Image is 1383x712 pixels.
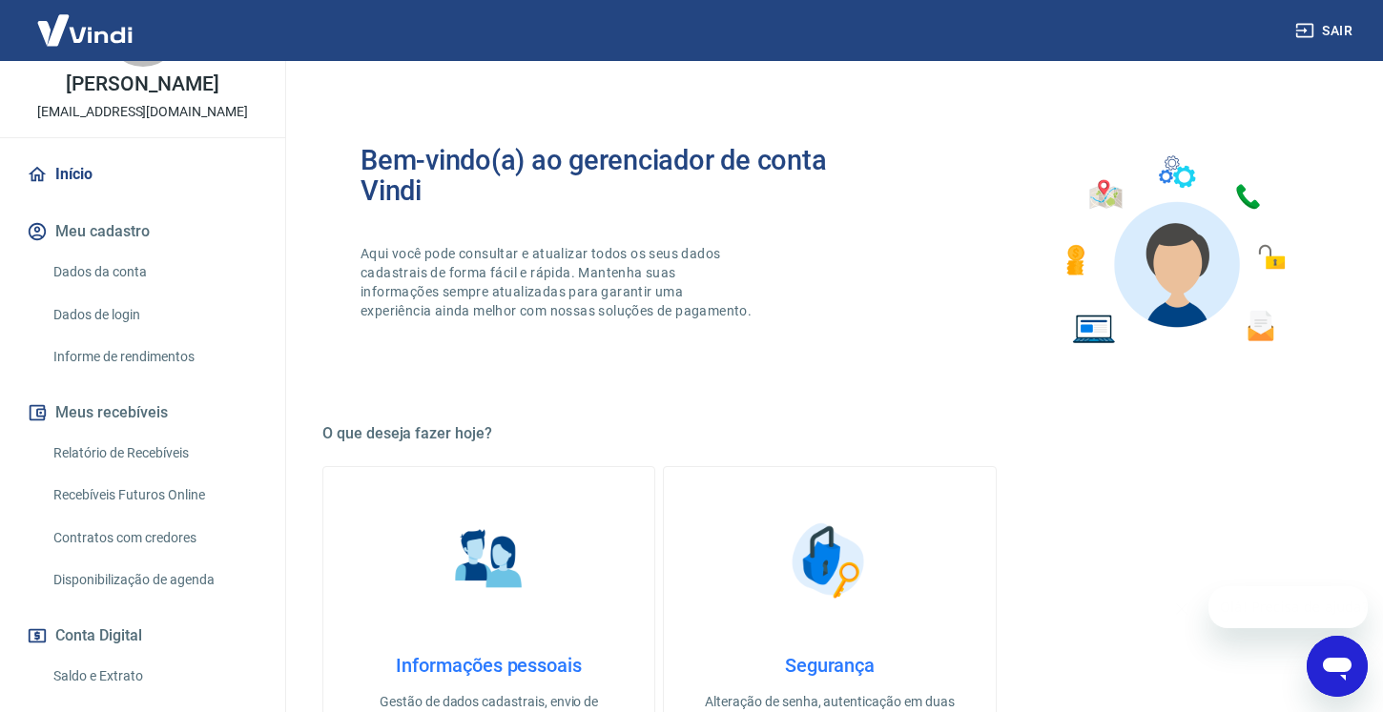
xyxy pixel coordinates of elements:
p: Aqui você pode consultar e atualizar todos os seus dados cadastrais de forma fácil e rápida. Mant... [361,244,755,320]
iframe: Botão para abrir a janela de mensagens [1307,636,1368,697]
a: Contratos com credores [46,519,262,558]
button: Meu cadastro [23,211,262,253]
span: Olá! Precisa de ajuda? [11,13,160,29]
p: [PERSON_NAME] [66,74,218,94]
h4: Informações pessoais [354,654,624,677]
a: Disponibilização de agenda [46,560,262,600]
iframe: Mensagem da empresa [1208,586,1368,628]
p: [EMAIL_ADDRESS][DOMAIN_NAME] [37,102,248,122]
h2: Bem-vindo(a) ao gerenciador de conta Vindi [361,145,830,206]
iframe: Fechar mensagem [1163,590,1201,628]
a: Relatório de Recebíveis [46,434,262,473]
a: Recebíveis Futuros Online [46,476,262,515]
h4: Segurança [694,654,964,677]
a: Informe de rendimentos [46,337,262,376]
button: Sair [1291,13,1360,49]
a: Dados da conta [46,253,262,292]
button: Meus recebíveis [23,392,262,434]
img: Imagem de um avatar masculino com diversos icones exemplificando as funcionalidades do gerenciado... [1049,145,1299,356]
a: Saldo e Extrato [46,657,262,696]
button: Conta Digital [23,615,262,657]
a: Dados de login [46,295,262,335]
img: Vindi [23,1,147,59]
h5: O que deseja fazer hoje? [322,424,1337,443]
a: Início [23,153,262,195]
img: Informações pessoais [442,513,537,608]
img: Segurança [782,513,877,608]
